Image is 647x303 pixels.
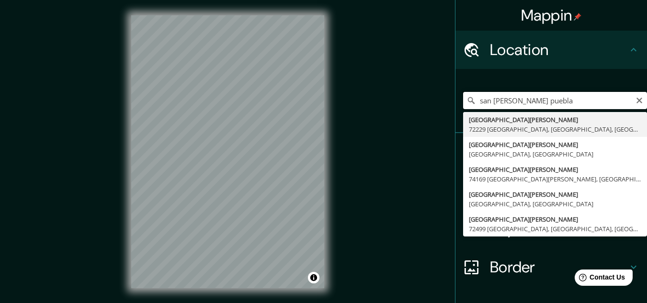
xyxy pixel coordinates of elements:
input: Pick your city or area [463,92,647,109]
div: 72229 [GEOGRAPHIC_DATA], [GEOGRAPHIC_DATA], [GEOGRAPHIC_DATA] [469,124,641,134]
div: Style [455,171,647,210]
h4: Location [490,40,628,59]
div: [GEOGRAPHIC_DATA][PERSON_NAME] [469,140,641,149]
button: Toggle attribution [308,272,319,283]
h4: Border [490,258,628,277]
div: [GEOGRAPHIC_DATA][PERSON_NAME] [469,190,641,199]
div: 74169 [GEOGRAPHIC_DATA][PERSON_NAME], [GEOGRAPHIC_DATA], [GEOGRAPHIC_DATA] [469,174,641,184]
div: [GEOGRAPHIC_DATA][PERSON_NAME] [469,214,641,224]
div: [GEOGRAPHIC_DATA][PERSON_NAME] [469,115,641,124]
div: Layout [455,210,647,248]
h4: Mappin [521,6,582,25]
div: 72499 [GEOGRAPHIC_DATA], [GEOGRAPHIC_DATA], [GEOGRAPHIC_DATA] [469,224,641,234]
canvas: Map [131,15,324,288]
div: [GEOGRAPHIC_DATA], [GEOGRAPHIC_DATA] [469,149,641,159]
div: Location [455,31,647,69]
div: [GEOGRAPHIC_DATA][PERSON_NAME] [469,165,641,174]
iframe: Help widget launcher [562,266,636,292]
h4: Layout [490,219,628,238]
div: Pins [455,133,647,171]
div: Border [455,248,647,286]
div: [GEOGRAPHIC_DATA], [GEOGRAPHIC_DATA] [469,199,641,209]
button: Clear [636,95,643,104]
img: pin-icon.png [574,13,581,21]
